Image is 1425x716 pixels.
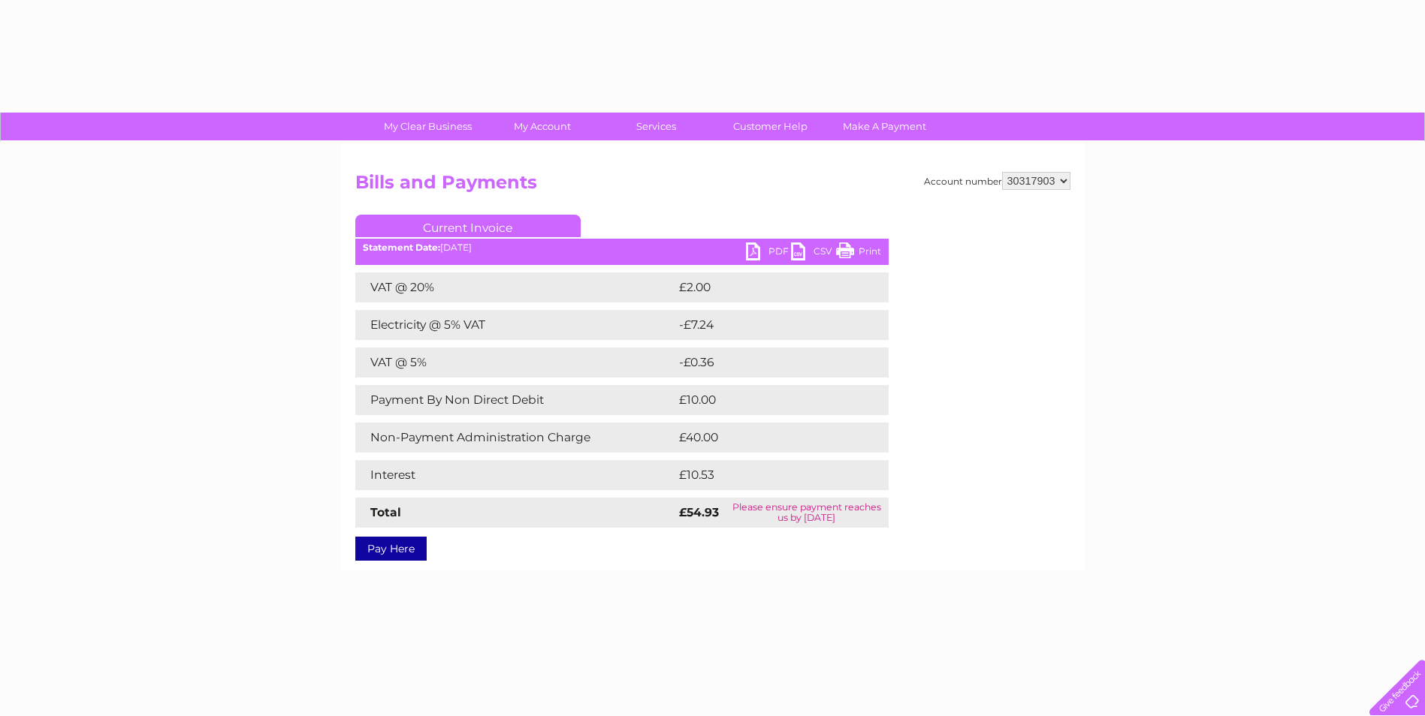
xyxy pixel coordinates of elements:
a: CSV [791,242,836,264]
a: My Clear Business [366,113,490,140]
td: Please ensure payment reaches us by [DATE] [725,498,889,528]
td: Interest [355,460,675,490]
strong: Total [370,505,401,519]
td: £2.00 [675,272,854,302]
td: £40.00 [675,423,859,453]
b: Statement Date: [363,242,440,253]
td: -£7.24 [675,310,856,340]
a: Make A Payment [823,113,946,140]
td: VAT @ 20% [355,272,675,302]
div: [DATE] [355,242,889,253]
td: Electricity @ 5% VAT [355,310,675,340]
a: Current Invoice [355,215,581,237]
a: Customer Help [708,113,832,140]
td: VAT @ 5% [355,347,675,378]
a: Services [594,113,718,140]
a: Pay Here [355,537,427,561]
h2: Bills and Payments [355,172,1070,200]
td: Non-Payment Administration Charge [355,423,675,453]
td: -£0.36 [675,347,857,378]
strong: £54.93 [679,505,719,519]
a: Print [836,242,881,264]
a: PDF [746,242,791,264]
a: My Account [480,113,604,140]
td: £10.53 [675,460,857,490]
div: Account number [924,172,1070,190]
td: Payment By Non Direct Debit [355,385,675,415]
td: £10.00 [675,385,858,415]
